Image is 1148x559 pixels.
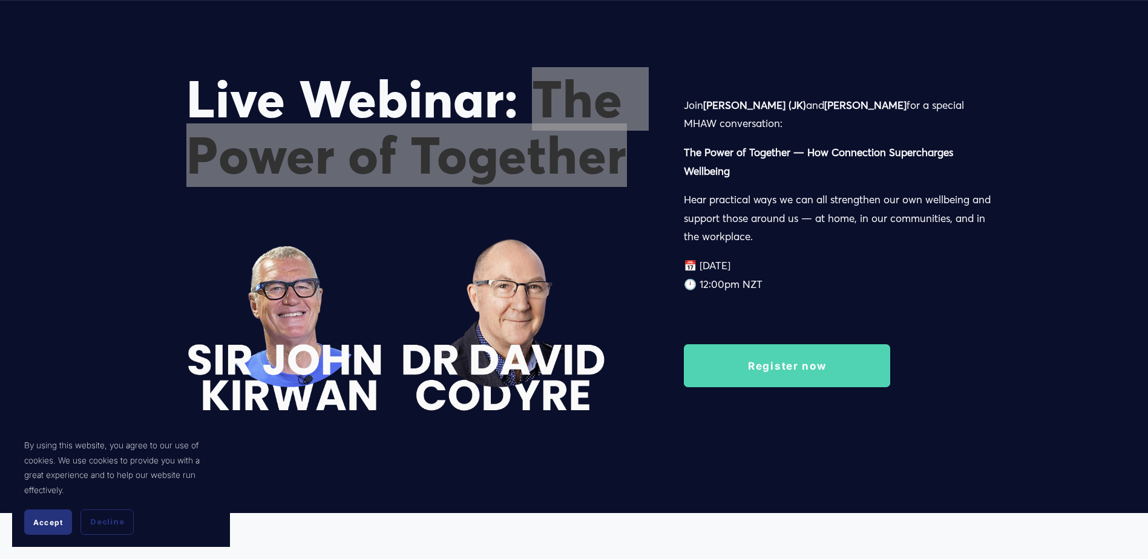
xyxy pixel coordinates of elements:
span: Decline [90,517,124,528]
h1: Live Webinar: The Power of Together [186,71,641,184]
strong: The Power of Together — How Connection Supercharges Wellbeing [684,146,956,177]
strong: [PERSON_NAME] (JK) [703,99,806,111]
span: Accept [33,518,63,527]
button: Accept [24,509,72,535]
button: Decline [80,509,134,535]
strong: [PERSON_NAME] [824,99,907,111]
section: Cookie banner [12,426,230,547]
p: By using this website, you agree to our use of cookies. We use cookies to provide you with a grea... [24,438,218,497]
a: Register now [684,344,890,387]
p: 📅 [DATE] 🕛 12:00pm NZT [684,257,997,293]
p: Join and for a special MHAW conversation: [684,96,997,133]
p: Hear practical ways we can all strengthen our own wellbeing and support those around us — at home... [684,191,997,246]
